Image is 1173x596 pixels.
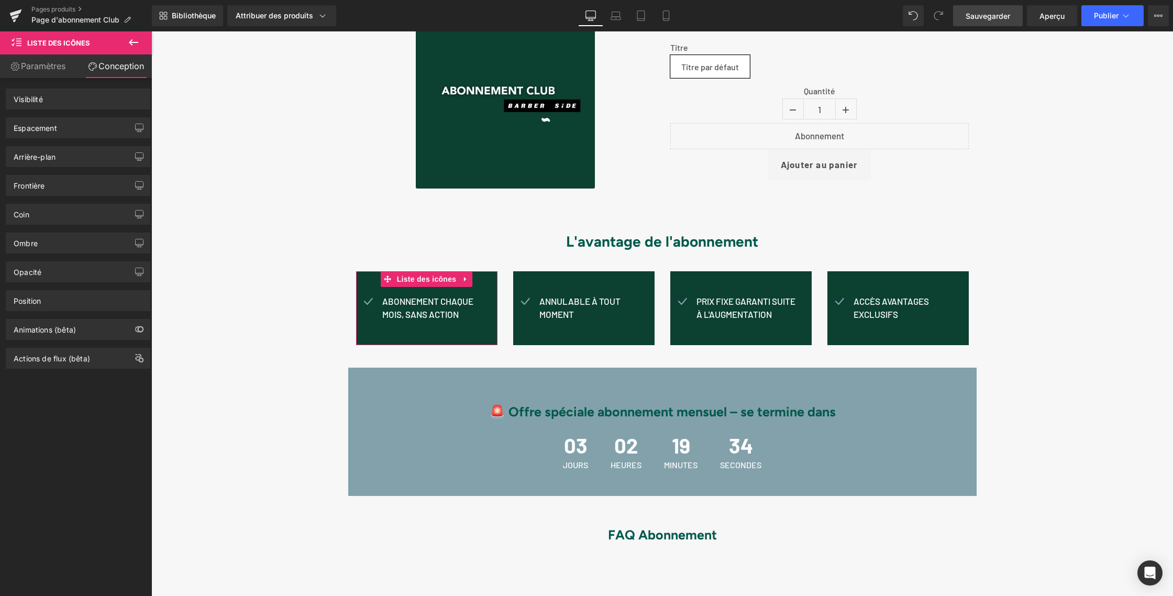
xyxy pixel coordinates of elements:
font: Conception [98,61,144,71]
font: Publier [1094,11,1119,20]
button: Refaire [928,5,949,26]
font: Sauvegarder [966,12,1010,20]
img: tab_keywords_by_traffic_grey.svg [119,61,127,69]
font: Liste des icônes [27,39,90,47]
font: Opacité [14,268,41,277]
font: Quantité [652,54,684,64]
button: Publier [1081,5,1144,26]
font: Pages produits [31,5,75,13]
font: Espacement [14,124,57,133]
font: L'avantage de l'abonnement [415,201,607,219]
span: 34 [569,403,610,429]
span: 19 [513,403,546,429]
img: logo_orange.svg [17,17,25,25]
font: Actions de flux (bêta) [14,354,90,363]
font: version [29,17,51,25]
font: FAQ Abonnement [457,495,566,511]
font: Annulable à tout moment [388,264,469,289]
span: 02 [459,403,490,429]
font: Ajouter au panier [629,128,706,138]
a: Ordinateur portable [603,5,628,26]
img: tab_domain_overview_orange.svg [42,61,51,69]
a: Bureau [578,5,603,26]
font: Frontière [14,181,45,190]
a: Mobile [654,5,679,26]
font: Paramètres [21,61,65,71]
font: Bibliothèque [172,11,216,20]
font: Coin [14,210,29,219]
font: Position [14,296,41,305]
font: 🚨 Offre spéciale abonnement mensuel – se termine dans [338,372,684,388]
a: Comprimé [628,5,654,26]
font: Mots-clés [130,61,160,69]
font: Minutes [513,428,546,438]
font: Secondes [569,428,610,438]
font: Accès avantages exclusifs [702,264,778,289]
font: Titre [519,11,537,21]
font: Titre par défaut [530,30,588,40]
font: Aperçu [1039,12,1065,20]
font: Domaine : [DOMAIN_NAME] [27,27,120,35]
button: Défaire [903,5,924,26]
a: Développer / Réduire [307,240,321,256]
font: Jours [412,428,437,438]
font: Liste des icônes [246,244,305,252]
font: 4.0.25 [51,17,69,25]
span: 03 [412,403,437,429]
font: Abonnement chaque mois, sans action [231,264,322,289]
div: Ouvrir Intercom Messenger [1137,560,1163,586]
font: Animations (bêta) [14,325,76,334]
font: Visibilité [14,95,43,104]
font: Arrière-plan [14,152,56,161]
font: Attribuer des produits [236,11,313,20]
font: Prix ​​fixe garanti suite à l'augmentation [545,264,644,289]
font: Ombre [14,239,38,248]
font: Page d'abonnement Club [31,15,119,24]
button: Ajouter au panier [616,118,720,149]
a: Conception [78,54,154,78]
button: Plus [1148,5,1169,26]
a: Pages produits [31,5,152,14]
a: Aperçu [1027,5,1077,26]
font: Domaine [54,61,81,69]
font: Heures [459,428,490,438]
a: Nouvelle bibliothèque [152,5,223,26]
img: website_grey.svg [17,27,25,36]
